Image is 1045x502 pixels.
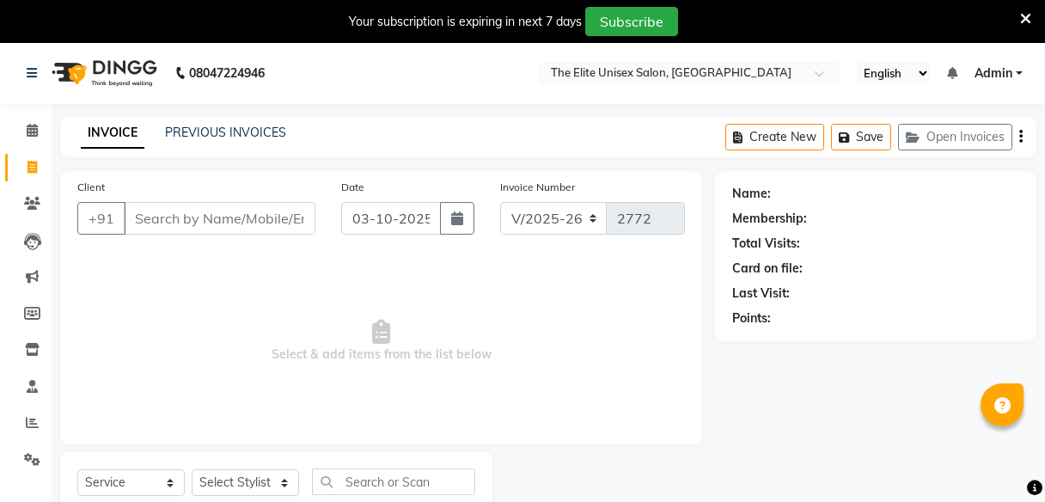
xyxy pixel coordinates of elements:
span: Admin [975,64,1012,83]
input: Search or Scan [312,468,475,495]
b: 08047224946 [189,49,265,97]
div: Your subscription is expiring in next 7 days [349,13,582,31]
button: Save [831,124,891,150]
div: Total Visits: [732,235,800,253]
button: Create New [725,124,824,150]
div: Last Visit: [732,285,790,303]
button: Subscribe [585,7,678,36]
button: Open Invoices [898,124,1012,150]
img: logo [44,49,162,97]
label: Invoice Number [500,180,575,195]
label: Client [77,180,105,195]
div: Membership: [732,210,807,228]
div: Card on file: [732,260,803,278]
button: +91 [77,202,125,235]
div: Name: [732,185,771,203]
div: Points: [732,309,771,328]
label: Date [341,180,364,195]
input: Search by Name/Mobile/Email/Code [124,202,315,235]
a: INVOICE [81,118,144,149]
iframe: chat widget [973,433,1028,485]
a: PREVIOUS INVOICES [165,125,286,140]
span: Select & add items from the list below [77,255,685,427]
